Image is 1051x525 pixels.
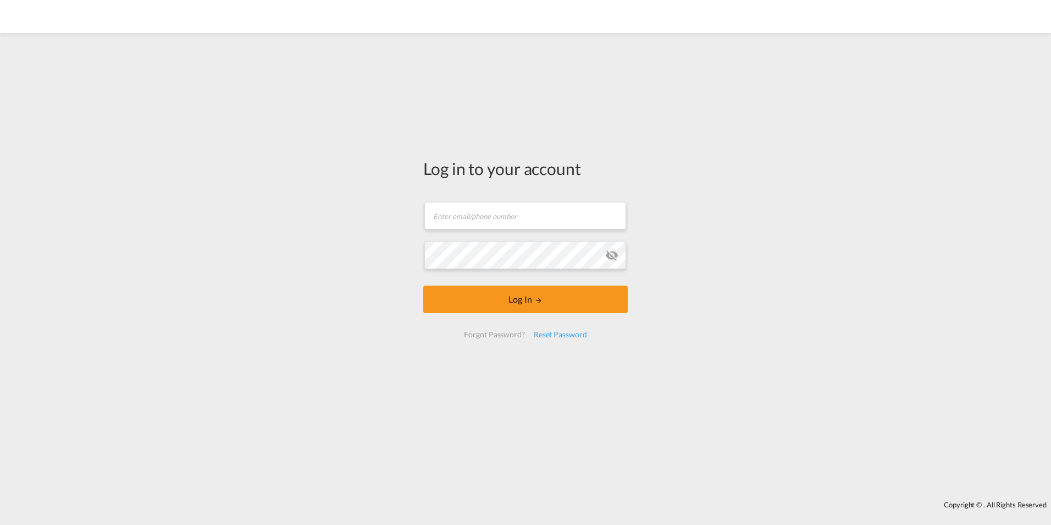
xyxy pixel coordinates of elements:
button: LOGIN [423,286,628,313]
div: Reset Password [529,325,591,344]
input: Enter email/phone number [424,202,626,229]
div: Forgot Password? [460,325,529,344]
md-icon: icon-eye-off [605,249,618,262]
div: Log in to your account [423,157,628,180]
